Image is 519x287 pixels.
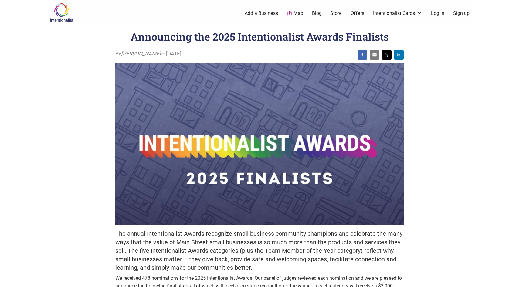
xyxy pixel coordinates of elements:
a: Sign up [453,10,470,17]
i: [PERSON_NAME] [121,51,161,57]
img: facebook sharing button [360,52,365,57]
a: Blog [312,10,322,17]
a: Add a Business [245,10,278,17]
a: Map [287,10,303,17]
img: email sharing button [372,52,377,57]
img: linkedin sharing button [396,52,401,57]
a: Intentionalist Cards [373,10,422,17]
img: twitter sharing button [384,52,389,57]
h1: Announcing the 2025 Intentionalist Awards Finalists [131,30,389,43]
a: Offers [351,10,364,17]
a: Store [330,10,342,17]
h5: The annual Intentionalist Awards recognize small business community champions and celebrate the m... [115,229,404,272]
img: Intentionalist [47,2,76,22]
a: Log In [431,10,444,17]
span: By — [DATE] [115,50,181,58]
